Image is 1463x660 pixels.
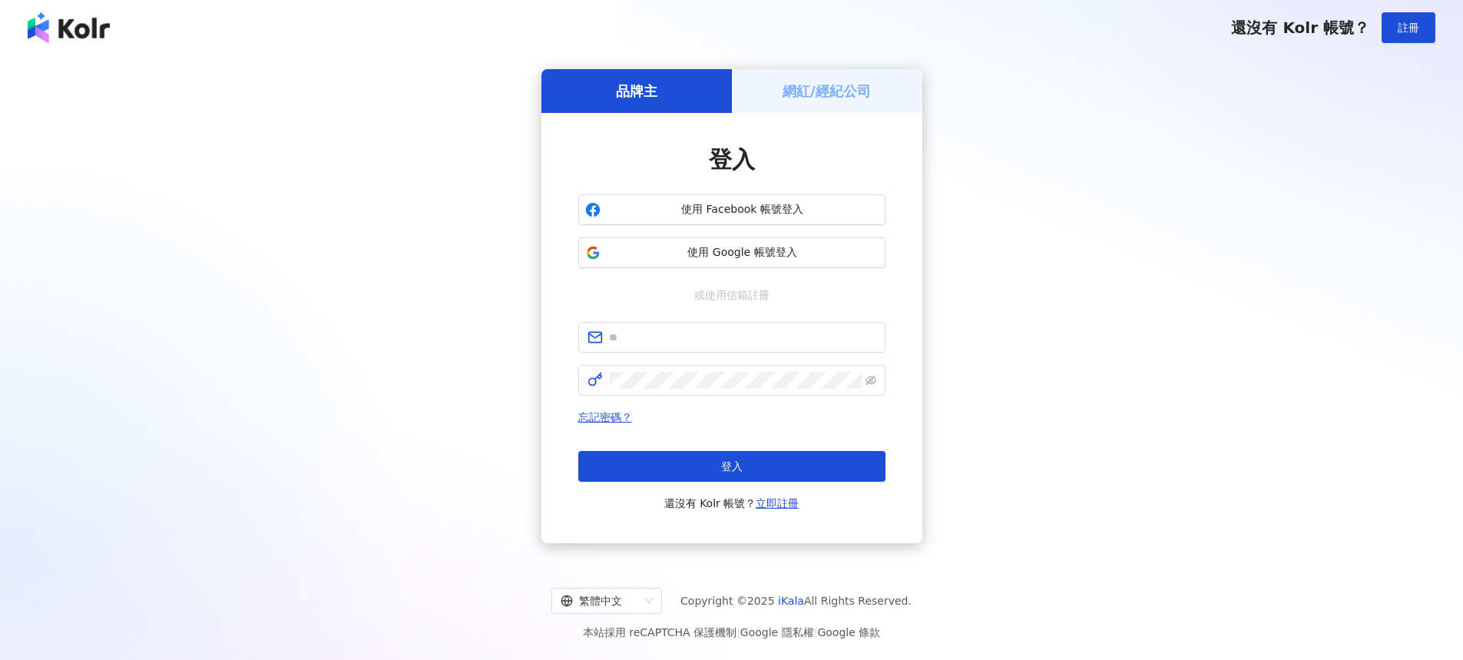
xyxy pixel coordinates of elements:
span: 還沒有 Kolr 帳號？ [1231,18,1369,37]
a: Google 條款 [817,626,880,638]
a: 立即註冊 [756,497,799,509]
span: Copyright © 2025 All Rights Reserved. [680,592,912,610]
button: 使用 Google 帳號登入 [578,237,885,268]
span: 登入 [709,146,755,173]
span: 登入 [721,460,743,473]
button: 登入 [578,451,885,482]
a: Google 隱私權 [740,626,814,638]
span: | [736,626,740,638]
span: 還沒有 Kolr 帳號？ [664,494,799,512]
span: eye-invisible [866,375,876,386]
button: 註冊 [1382,12,1435,43]
h5: 網紅/經紀公司 [783,81,871,101]
span: 使用 Facebook 帳號登入 [607,202,879,217]
span: 或使用信箱註冊 [684,287,780,303]
img: logo [28,12,110,43]
span: | [814,626,818,638]
span: 使用 Google 帳號登入 [607,245,879,260]
h5: 品牌主 [616,81,657,101]
div: 繁體中文 [561,589,639,613]
a: iKala [778,595,804,607]
span: 本站採用 reCAPTCHA 保護機制 [583,623,880,642]
a: 忘記密碼？ [578,411,632,423]
span: 註冊 [1398,22,1419,34]
button: 使用 Facebook 帳號登入 [578,194,885,225]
